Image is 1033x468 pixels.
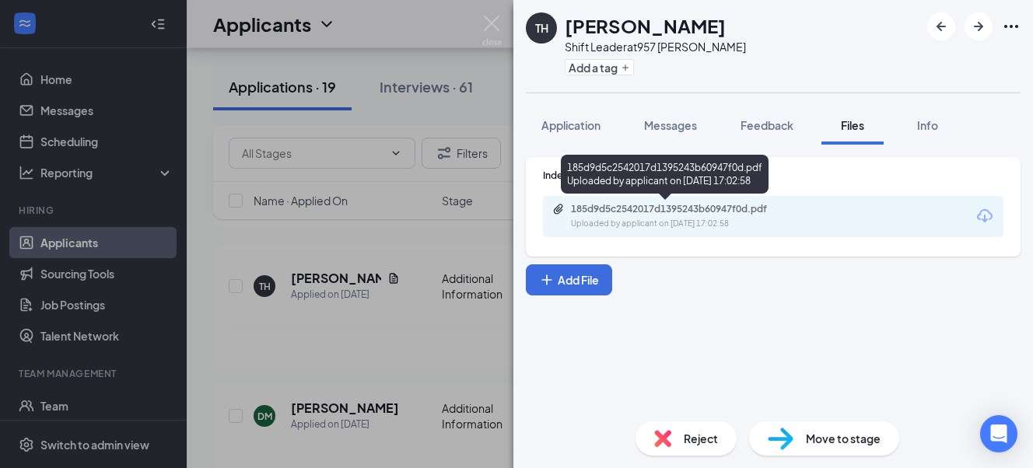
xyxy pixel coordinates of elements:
[1002,17,1021,36] svg: Ellipses
[561,155,769,194] div: 185d9d5c2542017d1395243b60947f0d.pdf Uploaded by applicant on [DATE] 17:02:58
[917,118,938,132] span: Info
[565,12,726,39] h1: [PERSON_NAME]
[644,118,697,132] span: Messages
[565,39,746,54] div: Shift Leader at 957 [PERSON_NAME]
[684,430,718,447] span: Reject
[565,59,634,75] button: PlusAdd a tag
[552,203,565,215] svg: Paperclip
[806,430,881,447] span: Move to stage
[526,264,612,295] button: Add FilePlus
[975,207,994,225] svg: Download
[969,17,988,36] svg: ArrowRight
[621,63,630,72] svg: Plus
[980,415,1017,452] div: Open Intercom Messenger
[535,20,548,36] div: TH
[932,17,951,36] svg: ArrowLeftNew
[571,203,789,215] div: 185d9d5c2542017d1395243b60947f0d.pdf
[541,118,601,132] span: Application
[552,203,804,230] a: Paperclip185d9d5c2542017d1395243b60947f0d.pdfUploaded by applicant on [DATE] 17:02:58
[543,169,1003,182] div: Indeed Resume
[571,218,804,230] div: Uploaded by applicant on [DATE] 17:02:58
[539,272,555,288] svg: Plus
[741,118,793,132] span: Feedback
[965,12,993,40] button: ArrowRight
[927,12,955,40] button: ArrowLeftNew
[841,118,864,132] span: Files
